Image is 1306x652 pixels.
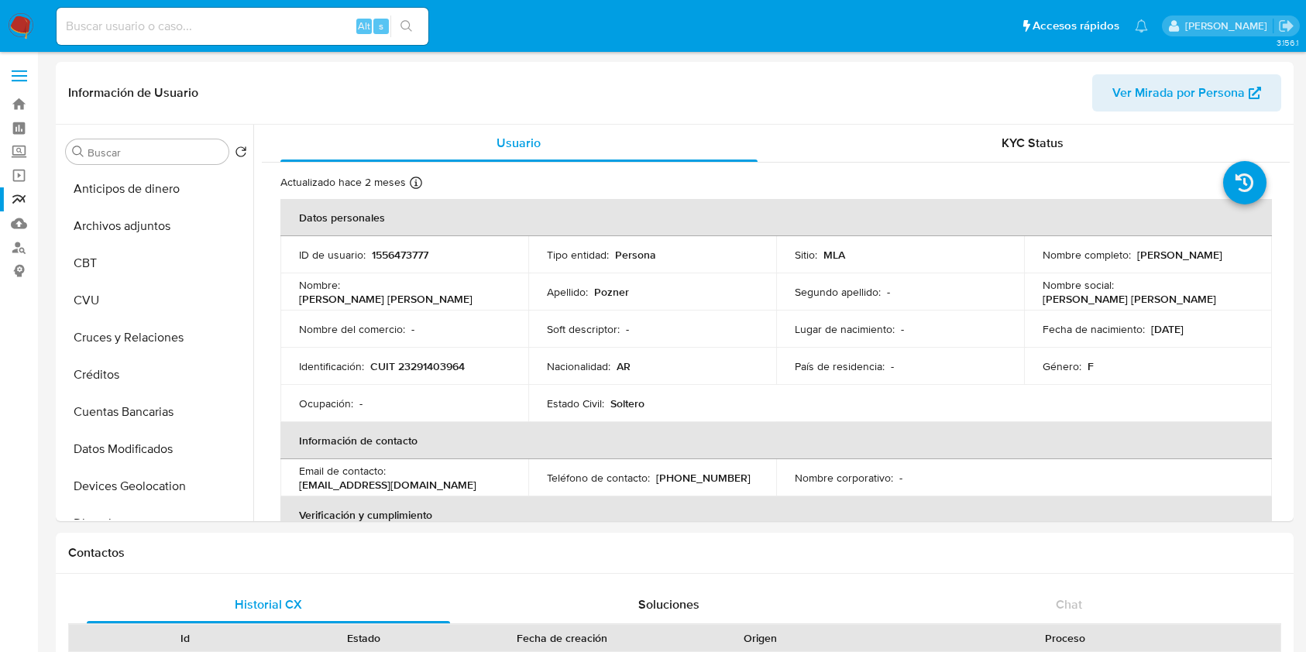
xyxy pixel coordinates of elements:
div: Id [107,630,264,646]
span: Alt [358,19,370,33]
button: Cruces y Relaciones [60,319,253,356]
p: Nombre : [299,278,340,292]
p: Teléfono de contacto : [547,471,650,485]
button: Devices Geolocation [60,468,253,505]
p: Persona [615,248,656,262]
div: Fecha de creación [464,630,660,646]
p: - [359,396,363,410]
input: Buscar [88,146,222,160]
button: Datos Modificados [60,431,253,468]
h1: Información de Usuario [68,85,198,101]
p: Ocupación : [299,396,353,410]
p: Actualizado hace 2 meses [280,175,406,190]
a: Notificaciones [1135,19,1148,33]
p: Sitio : [795,248,817,262]
button: Cuentas Bancarias [60,393,253,431]
span: Ver Mirada por Persona [1112,74,1245,112]
p: Fecha de nacimiento : [1043,322,1145,336]
span: Accesos rápidos [1033,18,1119,34]
button: Direcciones [60,505,253,542]
div: Origen [682,630,839,646]
p: Estado Civil : [547,396,604,410]
button: Ver Mirada por Persona [1092,74,1281,112]
p: [PHONE_NUMBER] [656,471,751,485]
p: Lugar de nacimiento : [795,322,895,336]
span: Historial CX [235,595,302,613]
p: - [626,322,629,336]
p: Apellido : [547,285,588,299]
p: F [1088,359,1094,373]
p: [PERSON_NAME] [1137,248,1222,262]
p: País de residencia : [795,359,885,373]
span: Usuario [497,134,541,152]
p: Nombre corporativo : [795,471,893,485]
span: KYC Status [1002,134,1064,152]
p: Pozner [594,285,629,299]
p: Soltero [610,396,644,410]
a: Salir [1278,18,1294,34]
input: Buscar usuario o caso... [57,16,428,36]
p: Email de contacto : [299,464,386,478]
p: Soft descriptor : [547,322,620,336]
p: AR [617,359,631,373]
p: - [887,285,890,299]
p: [PERSON_NAME] [PERSON_NAME] [1043,292,1216,306]
p: Tipo entidad : [547,248,609,262]
button: Archivos adjuntos [60,208,253,245]
p: Segundo apellido : [795,285,881,299]
p: [PERSON_NAME] [PERSON_NAME] [299,292,473,306]
p: Nombre social : [1043,278,1114,292]
p: - [899,471,902,485]
button: Buscar [72,146,84,158]
button: Anticipos de dinero [60,170,253,208]
p: Género : [1043,359,1081,373]
span: s [379,19,383,33]
p: 1556473777 [372,248,428,262]
p: Nombre completo : [1043,248,1131,262]
p: Identificación : [299,359,364,373]
p: Nombre del comercio : [299,322,405,336]
span: Chat [1056,595,1082,613]
p: eliana.eguerrero@mercadolibre.com [1185,19,1273,33]
p: ID de usuario : [299,248,366,262]
p: MLA [823,248,845,262]
p: - [891,359,894,373]
p: CUIT 23291403964 [370,359,465,373]
th: Datos personales [280,199,1272,236]
button: Volver al orden por defecto [235,146,247,163]
span: Soluciones [638,595,699,613]
p: [DATE] [1151,322,1184,336]
p: - [411,322,414,336]
th: Verificación y cumplimiento [280,496,1272,534]
button: Créditos [60,356,253,393]
th: Información de contacto [280,422,1272,459]
p: [EMAIL_ADDRESS][DOMAIN_NAME] [299,478,476,492]
p: - [901,322,904,336]
div: Proceso [861,630,1270,646]
button: CBT [60,245,253,282]
button: search-icon [390,15,422,37]
p: Nacionalidad : [547,359,610,373]
button: CVU [60,282,253,319]
h1: Contactos [68,545,1281,561]
div: Estado [286,630,443,646]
